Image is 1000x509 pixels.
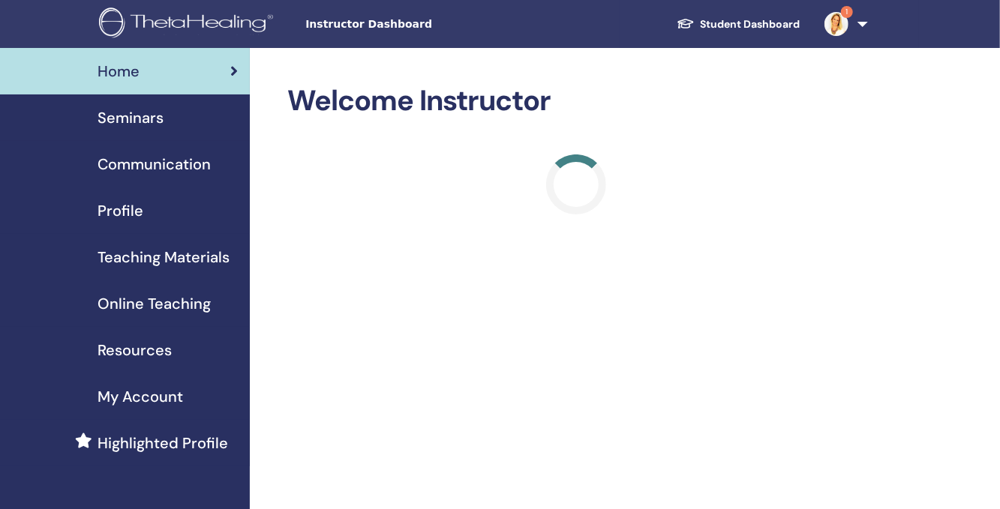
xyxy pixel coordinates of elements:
[305,16,530,32] span: Instructor Dashboard
[98,385,183,408] span: My Account
[99,7,278,41] img: logo.png
[98,292,211,315] span: Online Teaching
[98,246,230,268] span: Teaching Materials
[677,17,695,30] img: graduation-cap-white.svg
[98,153,211,175] span: Communication
[98,106,164,129] span: Seminars
[841,6,853,18] span: 1
[665,10,812,38] a: Student Dashboard
[98,432,228,454] span: Highlighted Profile
[98,339,172,361] span: Resources
[824,12,848,36] img: default.jpg
[98,60,140,82] span: Home
[98,199,143,222] span: Profile
[287,84,865,118] h2: Welcome Instructor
